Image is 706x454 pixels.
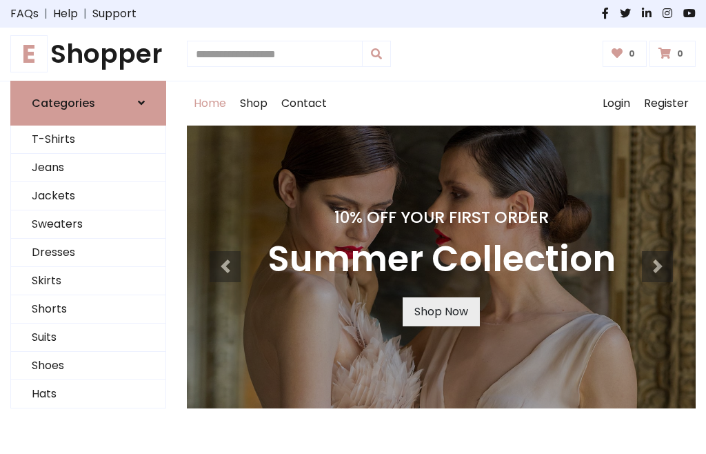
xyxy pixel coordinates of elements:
a: 0 [649,41,696,67]
a: Skirts [11,267,165,295]
a: Home [187,81,233,126]
a: FAQs [10,6,39,22]
span: 0 [674,48,687,60]
a: 0 [603,41,647,67]
a: T-Shirts [11,126,165,154]
a: Sweaters [11,210,165,239]
a: Shoes [11,352,165,380]
a: Help [53,6,78,22]
a: Hats [11,380,165,408]
a: Dresses [11,239,165,267]
a: Shop Now [403,297,480,326]
span: | [39,6,53,22]
a: Categories [10,81,166,126]
a: Suits [11,324,165,352]
a: Jackets [11,182,165,210]
h6: Categories [32,97,95,110]
h3: Summer Collection [268,238,616,281]
span: 0 [625,48,638,60]
h4: 10% Off Your First Order [268,208,616,227]
a: Support [92,6,137,22]
a: Shorts [11,295,165,324]
span: | [78,6,92,22]
a: Shop [233,81,274,126]
a: Jeans [11,154,165,182]
span: E [10,35,48,72]
a: EShopper [10,39,166,70]
a: Login [596,81,637,126]
h1: Shopper [10,39,166,70]
a: Contact [274,81,334,126]
a: Register [637,81,696,126]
